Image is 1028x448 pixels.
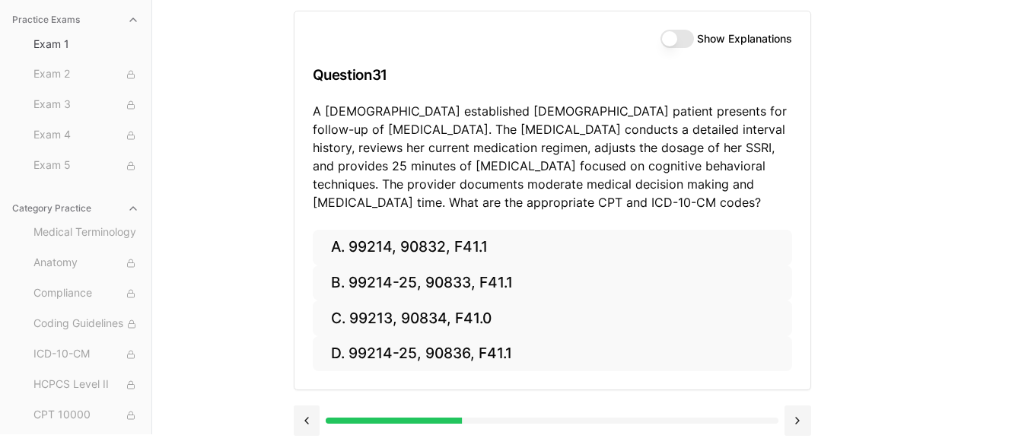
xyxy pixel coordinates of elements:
span: Anatomy [33,255,139,272]
button: Exam 4 [27,123,145,148]
span: Coding Guidelines [33,316,139,332]
h3: Question 31 [313,52,792,97]
button: Practice Exams [6,8,145,32]
span: Medical Terminology [33,224,139,241]
span: CPT 10000 [33,407,139,424]
button: Exam 2 [27,62,145,87]
span: Exam 4 [33,127,139,144]
button: CPT 10000 [27,403,145,427]
span: Exam 5 [33,157,139,174]
button: B. 99214-25, 90833, F41.1 [313,265,792,301]
span: Exam 2 [33,66,139,83]
button: Compliance [27,281,145,306]
label: Show Explanations [697,33,792,44]
button: HCPCS Level II [27,373,145,397]
span: Exam 3 [33,97,139,113]
button: C. 99213, 90834, F41.0 [313,300,792,336]
button: Coding Guidelines [27,312,145,336]
span: Compliance [33,285,139,302]
button: Exam 3 [27,93,145,117]
button: Anatomy [27,251,145,275]
p: A [DEMOGRAPHIC_DATA] established [DEMOGRAPHIC_DATA] patient presents for follow-up of [MEDICAL_DA... [313,102,792,211]
button: Category Practice [6,196,145,221]
button: Medical Terminology [27,221,145,245]
span: ICD-10-CM [33,346,139,363]
button: D. 99214-25, 90836, F41.1 [313,336,792,372]
span: Exam 1 [33,37,139,52]
button: Exam 1 [27,32,145,56]
button: ICD-10-CM [27,342,145,367]
span: HCPCS Level II [33,377,139,393]
button: A. 99214, 90832, F41.1 [313,230,792,265]
button: Exam 5 [27,154,145,178]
